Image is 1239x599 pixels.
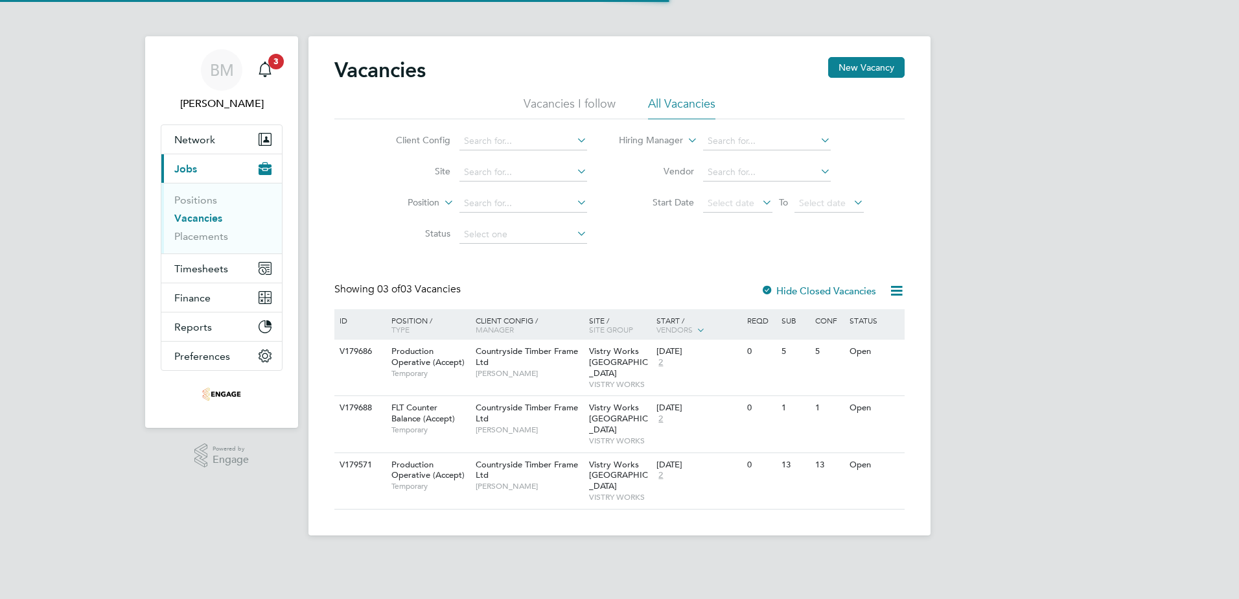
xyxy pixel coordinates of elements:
span: Finance [174,292,211,304]
span: Production Operative (Accept) [391,346,465,368]
button: Preferences [161,342,282,370]
div: 13 [778,453,812,477]
span: VISTRY WORKS [589,379,651,390]
span: Temporary [391,481,469,491]
span: Engage [213,454,249,465]
div: 5 [812,340,846,364]
div: Showing [334,283,463,296]
span: [PERSON_NAME] [476,481,583,491]
a: 3 [252,49,278,91]
span: Network [174,134,215,146]
div: 13 [812,453,846,477]
div: Status [846,309,903,331]
span: 2 [656,357,665,368]
a: Placements [174,230,228,242]
span: 03 of [377,283,400,296]
div: Open [846,453,903,477]
div: 0 [744,453,778,477]
div: Client Config / [472,309,586,340]
div: Open [846,396,903,420]
a: BM[PERSON_NAME] [161,49,283,112]
button: Finance [161,283,282,312]
label: Client Config [376,134,450,146]
div: ID [336,309,382,331]
label: Hide Closed Vacancies [761,285,876,297]
input: Select one [459,226,587,244]
div: Open [846,340,903,364]
span: FLT Counter Balance (Accept) [391,402,455,424]
span: 3 [268,54,284,69]
li: Vacancies I follow [524,96,616,119]
div: Position / [382,309,472,340]
a: Go to home page [161,384,283,405]
input: Search for... [703,132,831,150]
span: Powered by [213,443,249,454]
span: VISTRY WORKS [589,436,651,446]
div: [DATE] [656,460,741,471]
span: Select date [708,197,754,209]
span: [PERSON_NAME] [476,425,583,435]
span: Temporary [391,425,469,435]
div: Start / [653,309,744,342]
h2: Vacancies [334,57,426,83]
span: VISTRY WORKS [589,492,651,502]
input: Search for... [459,132,587,150]
span: 2 [656,470,665,481]
div: 1 [778,396,812,420]
div: Sub [778,309,812,331]
a: Vacancies [174,212,222,224]
input: Search for... [459,163,587,182]
span: Bozena Mazur [161,96,283,112]
span: Preferences [174,350,230,362]
div: [DATE] [656,346,741,357]
span: Countryside Timber Frame Ltd [476,402,578,424]
span: To [775,194,792,211]
span: 2 [656,414,665,425]
div: V179571 [336,453,382,477]
label: Site [376,165,450,177]
span: Countryside Timber Frame Ltd [476,346,578,368]
button: Timesheets [161,254,282,283]
div: Conf [812,309,846,331]
span: [PERSON_NAME] [476,368,583,379]
input: Search for... [459,194,587,213]
div: Site / [586,309,654,340]
span: Vistry Works [GEOGRAPHIC_DATA] [589,459,648,492]
div: Jobs [161,183,282,253]
button: New Vacancy [828,57,905,78]
div: V179686 [336,340,382,364]
span: Temporary [391,368,469,379]
span: BM [210,62,234,78]
button: Reports [161,312,282,341]
span: Jobs [174,163,197,175]
div: 5 [778,340,812,364]
button: Network [161,125,282,154]
a: Positions [174,194,217,206]
span: Vistry Works [GEOGRAPHIC_DATA] [589,402,648,435]
label: Hiring Manager [608,134,683,147]
span: Production Operative (Accept) [391,459,465,481]
span: Timesheets [174,263,228,275]
span: Vistry Works [GEOGRAPHIC_DATA] [589,346,648,379]
span: Site Group [589,324,633,335]
label: Status [376,228,450,239]
span: Reports [174,321,212,333]
input: Search for... [703,163,831,182]
span: Select date [799,197,846,209]
div: V179688 [336,396,382,420]
div: 0 [744,396,778,420]
span: Manager [476,324,514,335]
div: [DATE] [656,403,741,414]
div: Reqd [744,309,778,331]
span: Countryside Timber Frame Ltd [476,459,578,481]
label: Position [365,196,439,209]
label: Vendor [619,165,694,177]
div: 0 [744,340,778,364]
label: Start Date [619,196,694,208]
nav: Main navigation [145,36,298,428]
span: Vendors [656,324,693,335]
li: All Vacancies [648,96,715,119]
div: 1 [812,396,846,420]
img: acceptrec-logo-retina.png [202,384,241,405]
span: 03 Vacancies [377,283,461,296]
